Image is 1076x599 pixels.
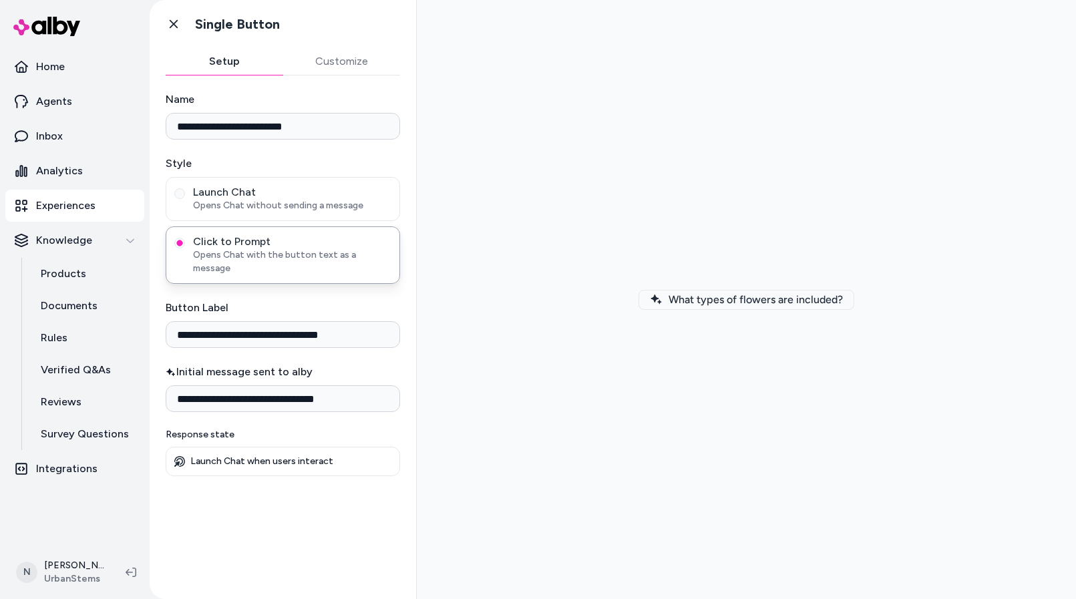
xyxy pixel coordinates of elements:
[27,354,144,386] a: Verified Q&As
[36,93,72,110] p: Agents
[36,198,96,214] p: Experiences
[193,199,391,212] span: Opens Chat without sending a message
[27,258,144,290] a: Products
[36,59,65,75] p: Home
[36,232,92,248] p: Knowledge
[44,572,104,586] span: UrbanStems
[166,91,400,108] label: Name
[8,551,115,594] button: N[PERSON_NAME]UrbanStems
[41,426,129,442] p: Survey Questions
[166,364,400,380] label: Initial message sent to alby
[5,155,144,187] a: Analytics
[166,300,400,316] label: Button Label
[166,48,283,75] button: Setup
[41,330,67,346] p: Rules
[44,559,104,572] p: [PERSON_NAME]
[41,394,81,410] p: Reviews
[193,248,391,275] span: Opens Chat with the button text as a message
[13,17,80,36] img: alby Logo
[5,453,144,485] a: Integrations
[41,362,111,378] p: Verified Q&As
[190,455,333,467] p: Launch Chat when users interact
[174,238,185,248] button: Click to PromptOpens Chat with the button text as a message
[36,128,63,144] p: Inbox
[16,562,37,583] span: N
[5,224,144,256] button: Knowledge
[193,235,391,248] span: Click to Prompt
[27,386,144,418] a: Reviews
[193,186,391,199] span: Launch Chat
[283,48,401,75] button: Customize
[174,188,185,199] button: Launch ChatOpens Chat without sending a message
[5,51,144,83] a: Home
[27,418,144,450] a: Survey Questions
[5,85,144,118] a: Agents
[166,156,400,172] label: Style
[41,266,86,282] p: Products
[166,428,400,441] p: Response state
[5,190,144,222] a: Experiences
[5,120,144,152] a: Inbox
[195,16,280,33] h1: Single Button
[27,290,144,322] a: Documents
[36,163,83,179] p: Analytics
[41,298,98,314] p: Documents
[36,461,98,477] p: Integrations
[27,322,144,354] a: Rules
